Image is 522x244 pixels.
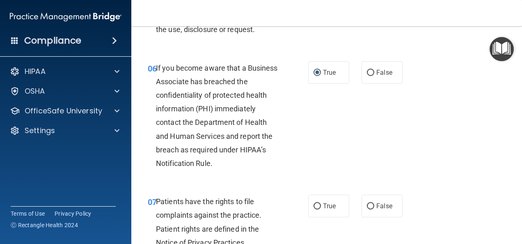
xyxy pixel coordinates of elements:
[10,106,119,116] a: OfficeSafe University
[10,86,119,96] a: OSHA
[25,106,102,116] p: OfficeSafe University
[367,203,374,209] input: False
[25,67,46,76] p: HIPAA
[148,197,157,207] span: 07
[323,69,336,76] span: True
[376,69,392,76] span: False
[55,209,92,218] a: Privacy Policy
[490,37,514,61] button: Open Resource Center
[323,202,336,210] span: True
[10,9,121,25] img: PMB logo
[24,35,81,46] h4: Compliance
[10,126,119,136] a: Settings
[481,187,512,219] iframe: Drift Widget Chat Controller
[156,64,278,168] span: If you become aware that a Business Associate has breached the confidentiality of protected healt...
[11,209,45,218] a: Terms of Use
[376,202,392,210] span: False
[11,221,78,229] span: Ⓒ Rectangle Health 2024
[25,126,55,136] p: Settings
[367,70,374,76] input: False
[314,70,321,76] input: True
[314,203,321,209] input: True
[25,86,45,96] p: OSHA
[148,64,157,74] span: 06
[10,67,119,76] a: HIPAA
